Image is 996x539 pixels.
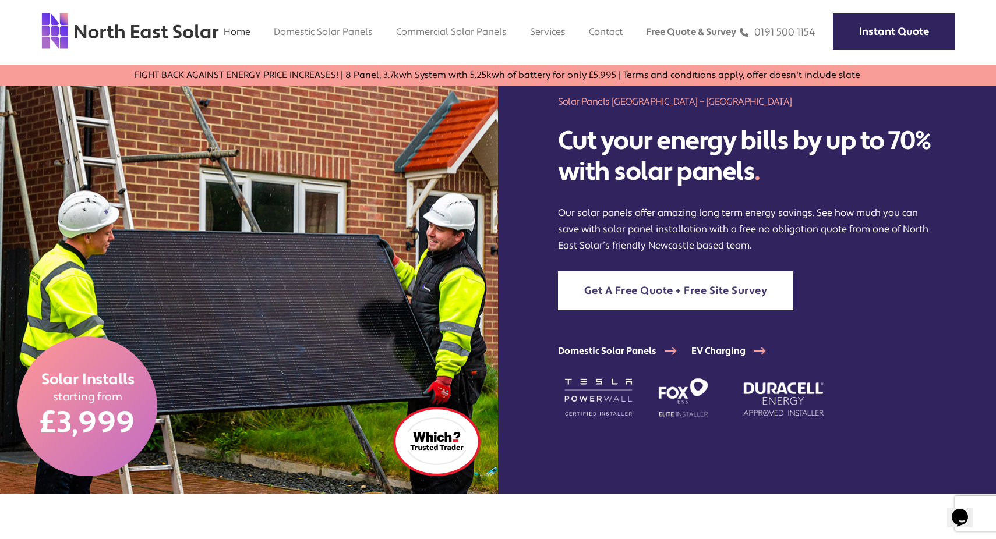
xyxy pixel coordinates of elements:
a: Home [224,26,250,38]
p: Our solar panels offer amazing long term energy savings. See how much you can save with solar pan... [558,205,937,254]
img: which logo [393,407,481,476]
span: £3,999 [40,404,135,442]
a: Commercial Solar Panels [396,26,507,38]
h2: Cut your energy bills by up to 70% with solar panels [558,126,937,187]
a: Solar Installs starting from £3,999 [17,336,157,476]
img: north east solar logo [41,12,220,50]
a: Services [530,26,566,38]
h1: Solar Panels [GEOGRAPHIC_DATA] – [GEOGRAPHIC_DATA] [558,95,937,108]
a: EV Charging [691,345,780,357]
a: 0191 500 1154 [740,26,815,39]
span: starting from [52,389,122,404]
a: Contact [589,26,623,38]
iframe: chat widget [947,492,984,527]
a: Instant Quote [833,13,955,50]
a: Get A Free Quote + Free Site Survey [558,271,794,310]
span: Solar Installs [41,370,134,389]
a: Domestic Solar Panels [274,26,373,38]
a: Free Quote & Survey [646,26,736,38]
img: phone icon [740,26,748,39]
a: Domestic Solar Panels [558,345,691,357]
span: . [754,155,760,188]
